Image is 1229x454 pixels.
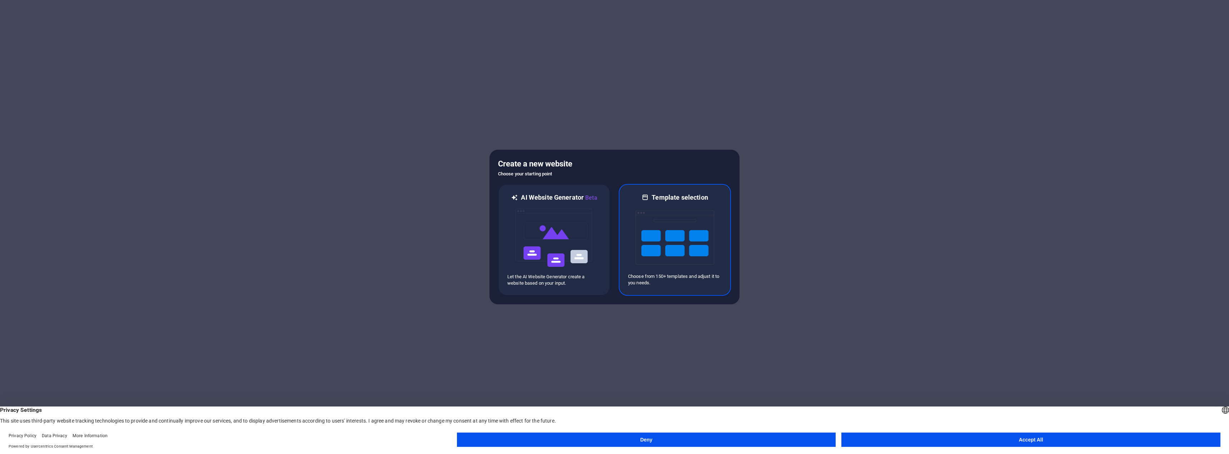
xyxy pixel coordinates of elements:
h6: Choose your starting point [498,170,731,178]
span: Beta [584,194,597,201]
div: AI Website GeneratorBetaaiLet the AI Website Generator create a website based on your input. [498,184,610,296]
p: Let the AI Website Generator create a website based on your input. [507,274,601,286]
p: Choose from 150+ templates and adjust it to you needs. [628,273,722,286]
img: ai [515,202,593,274]
div: Template selectionChoose from 150+ templates and adjust it to you needs. [619,184,731,296]
h5: Create a new website [498,158,731,170]
h6: Template selection [652,193,708,202]
h6: AI Website Generator [521,193,597,202]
